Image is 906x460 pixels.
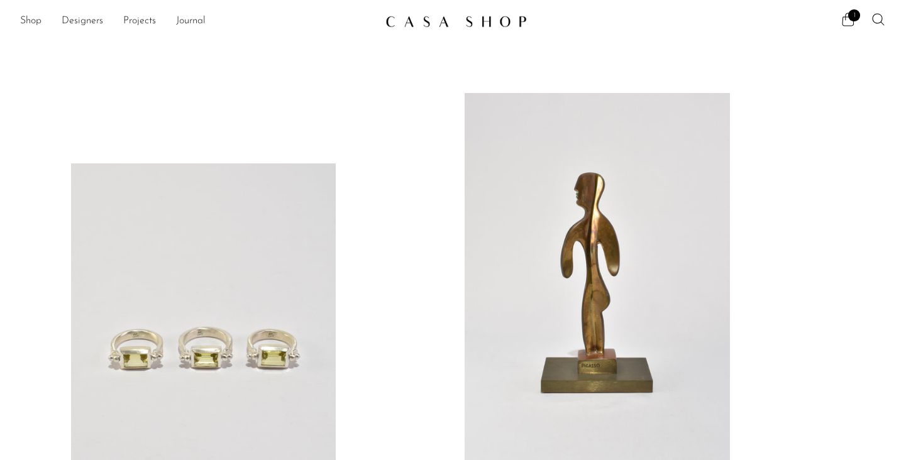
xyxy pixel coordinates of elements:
[20,13,41,30] a: Shop
[123,13,156,30] a: Projects
[20,11,375,32] ul: NEW HEADER MENU
[176,13,206,30] a: Journal
[848,9,860,21] span: 1
[20,11,375,32] nav: Desktop navigation
[62,13,103,30] a: Designers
